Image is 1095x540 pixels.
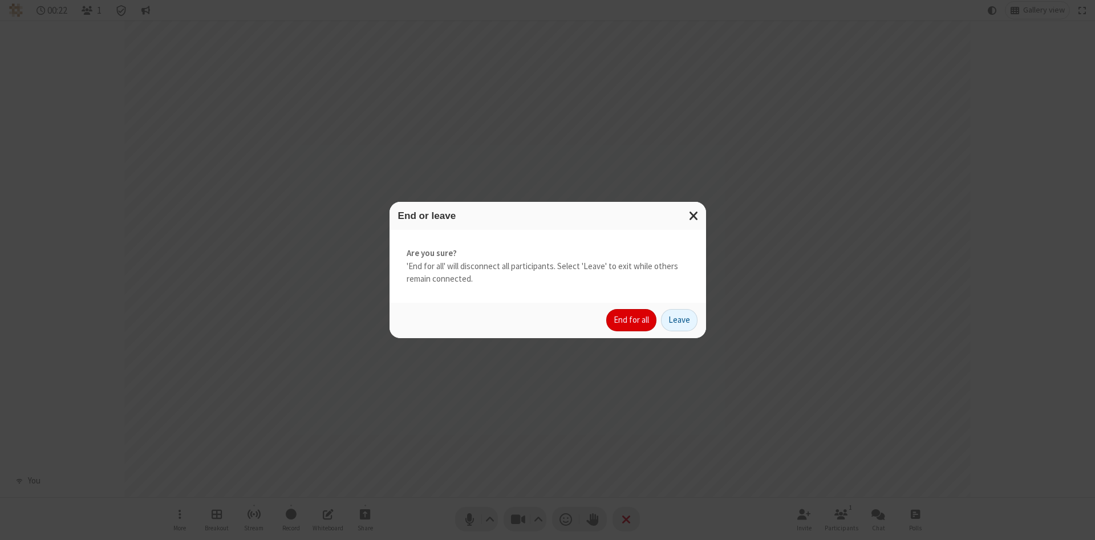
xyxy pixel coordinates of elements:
[398,210,697,221] h3: End or leave
[390,230,706,303] div: 'End for all' will disconnect all participants. Select 'Leave' to exit while others remain connec...
[682,202,706,230] button: Close modal
[407,247,689,260] strong: Are you sure?
[606,309,656,332] button: End for all
[661,309,697,332] button: Leave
